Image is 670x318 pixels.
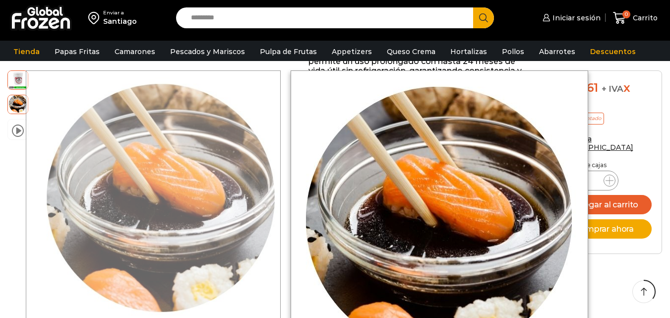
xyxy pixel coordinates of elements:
[255,42,322,61] a: Pulpa de Frutas
[622,10,630,18] span: 0
[103,9,137,16] div: Enviar a
[327,42,377,61] a: Appetizers
[554,219,652,239] button: Comprar ahora
[445,42,492,61] a: Hortalizas
[630,13,658,23] span: Carrito
[554,195,652,214] button: Agregar al carrito
[550,13,601,23] span: Iniciar sesión
[554,81,652,110] div: x caja
[610,6,660,30] a: 0 Carrito
[554,134,633,152] a: Enviar a [GEOGRAPHIC_DATA]
[473,7,494,28] button: Search button
[88,9,103,26] img: address-field-icon.svg
[602,84,623,94] span: + IVA
[382,42,440,61] a: Queso Crema
[103,16,137,26] div: Santiago
[110,42,160,61] a: Camarones
[554,162,652,169] p: Cantidad de cajas
[540,8,601,28] a: Iniciar sesión
[50,42,105,61] a: Papas Fritas
[585,42,641,61] a: Descuentos
[165,42,250,61] a: Pescados y Mariscos
[8,69,28,89] span: salsa de soya kikkoman
[497,42,529,61] a: Pollos
[8,94,28,114] span: salsa soya
[534,42,580,61] a: Abarrotes
[8,42,45,61] a: Tienda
